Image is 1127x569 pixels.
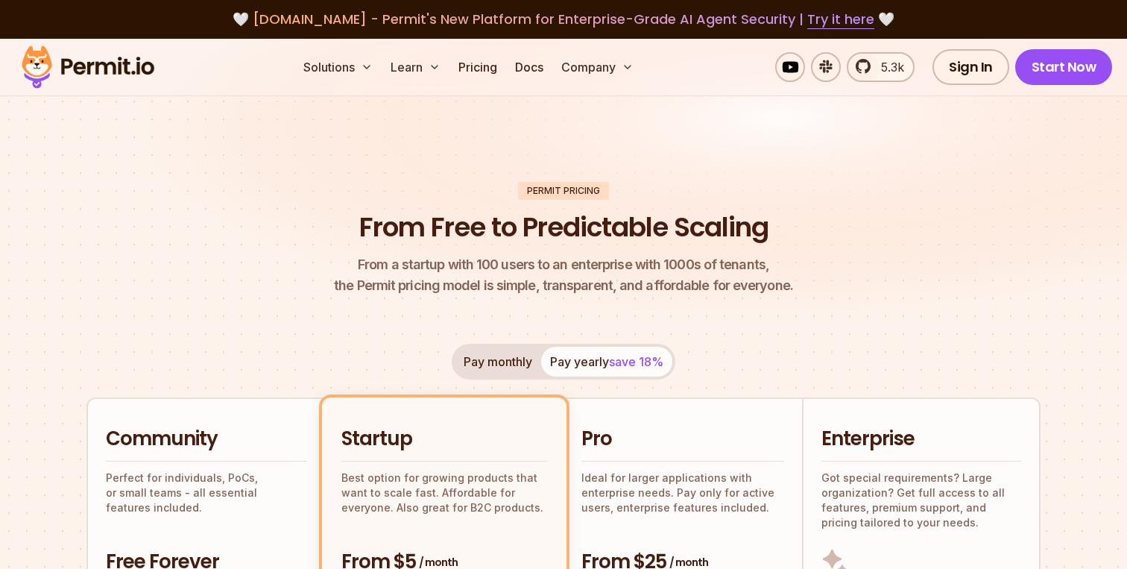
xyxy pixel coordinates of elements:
[452,52,503,82] a: Pricing
[106,426,307,453] h2: Community
[334,254,793,275] span: From a startup with 100 users to an enterprise with 1000s of tenants,
[341,471,547,515] p: Best option for growing products that want to scale fast. Affordable for everyone. Also great for...
[334,254,793,296] p: the Permit pricing model is simple, transparent, and affordable for everyone.
[1015,49,1113,85] a: Start Now
[821,471,1021,530] p: Got special requirements? Large organization? Get full access to all features, premium support, a...
[297,52,379,82] button: Solutions
[932,49,1009,85] a: Sign In
[455,347,541,377] button: Pay monthly
[872,58,904,76] span: 5.3k
[807,10,874,29] a: Try it here
[581,426,784,453] h2: Pro
[518,182,609,200] div: Permit Pricing
[359,209,768,246] h1: From Free to Predictable Scaling
[555,52,640,82] button: Company
[509,52,549,82] a: Docs
[15,42,161,92] img: Permit logo
[821,426,1021,453] h2: Enterprise
[385,52,446,82] button: Learn
[581,471,784,515] p: Ideal for larger applications with enterprise needs. Pay only for active users, enterprise featur...
[106,471,307,515] p: Perfect for individuals, PoCs, or small teams - all essential features included.
[253,10,874,28] span: [DOMAIN_NAME] - Permit's New Platform for Enterprise-Grade AI Agent Security |
[341,426,547,453] h2: Startup
[36,9,1091,30] div: 🤍 🤍
[847,52,915,82] a: 5.3k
